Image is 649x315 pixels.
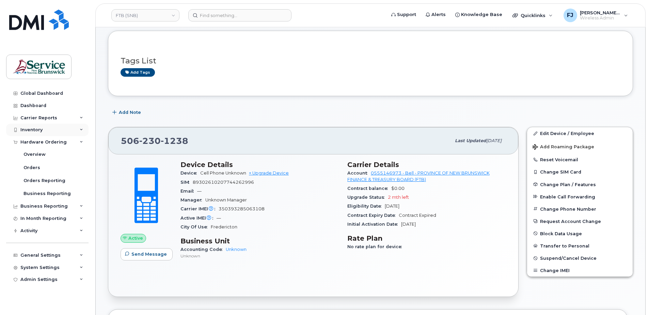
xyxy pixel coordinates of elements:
[527,240,633,252] button: Transfer to Personal
[455,138,486,143] span: Last updated
[508,9,557,22] div: Quicklinks
[108,106,147,119] button: Add Note
[180,215,217,221] span: Active IMEI
[161,136,188,146] span: 1238
[521,13,545,18] span: Quicklinks
[399,213,436,218] span: Contract Expired
[121,248,173,260] button: Send Message
[527,153,633,166] button: Reset Voicemail
[527,227,633,240] button: Block Data Usage
[119,109,141,116] span: Add Note
[180,197,205,202] span: Manager
[580,15,621,21] span: Wireless Admin
[217,215,221,221] span: —
[347,234,506,242] h3: Rate Plan
[450,8,507,21] a: Knowledge Base
[540,194,595,199] span: Enable Call Forwarding
[180,224,211,229] span: City Of Use
[347,161,506,169] h3: Carrier Details
[461,11,502,18] span: Knowledge Base
[527,139,633,153] button: Add Roaming Package
[347,222,401,227] span: Initial Activation Date
[540,256,597,261] span: Suspend/Cancel Device
[121,57,620,65] h3: Tags List
[527,191,633,203] button: Enable Call Forwarding
[111,9,179,21] a: FTB (SNB)
[180,253,339,259] p: Unknown
[347,244,405,249] span: No rate plan for device
[527,178,633,191] button: Change Plan / Features
[180,189,197,194] span: Email
[347,170,490,182] a: 0555146973 - Bell - PROVINCE OF NEW BRUNSWICK FINANCE & TREASURY BOARD (FTB)
[527,166,633,178] button: Change SIM Card
[121,68,155,77] a: Add tags
[527,215,633,227] button: Request Account Change
[347,186,391,191] span: Contract balance
[567,11,573,19] span: FJ
[249,170,289,176] a: + Upgrade Device
[180,180,193,185] span: SIM
[219,206,265,211] span: 350393285063108
[193,180,254,185] span: 89302610207744262996
[128,235,143,241] span: Active
[197,189,202,194] span: —
[533,144,594,151] span: Add Roaming Package
[205,197,247,202] span: Unknown Manager
[180,161,339,169] h3: Device Details
[527,127,633,139] a: Edit Device / Employee
[386,8,421,21] a: Support
[180,170,200,176] span: Device
[180,206,219,211] span: Carrier IMEI
[391,186,405,191] span: $0.00
[397,11,416,18] span: Support
[431,11,446,18] span: Alerts
[347,170,371,176] span: Account
[385,204,399,209] span: [DATE]
[347,213,399,218] span: Contract Expiry Date
[180,237,339,245] h3: Business Unit
[401,222,416,227] span: [DATE]
[139,136,161,146] span: 230
[421,8,450,21] a: Alerts
[580,10,621,15] span: [PERSON_NAME] (SNB)
[347,204,385,209] span: Eligibility Date
[527,203,633,215] button: Change Phone Number
[347,195,388,200] span: Upgrade Status
[388,195,409,200] span: 2 mth left
[121,136,188,146] span: 506
[131,251,167,257] span: Send Message
[180,247,226,252] span: Accounting Code
[188,9,291,21] input: Find something...
[211,224,237,229] span: Fredericton
[226,247,247,252] a: Unknown
[486,138,502,143] span: [DATE]
[527,252,633,264] button: Suspend/Cancel Device
[200,170,246,176] span: Cell Phone Unknown
[527,264,633,276] button: Change IMEI
[540,182,596,187] span: Change Plan / Features
[559,9,633,22] div: Fougere, Jonathan (SNB)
